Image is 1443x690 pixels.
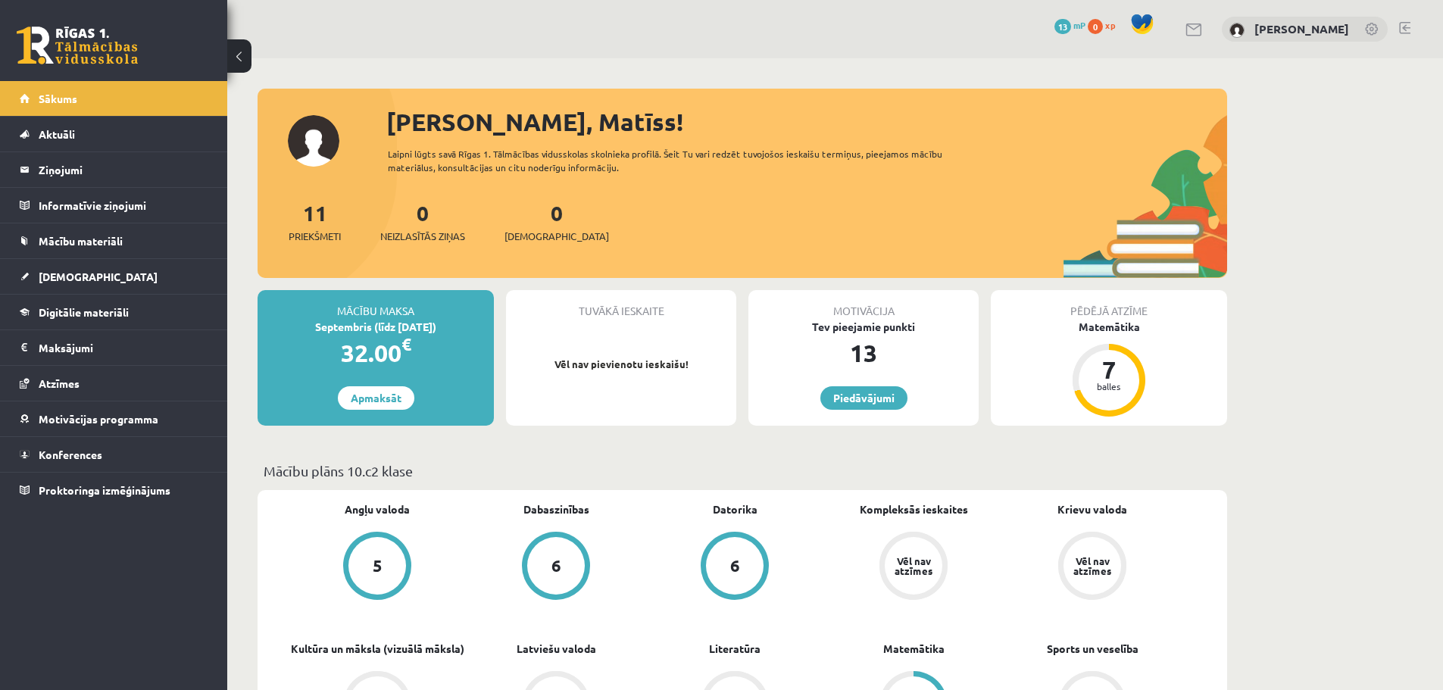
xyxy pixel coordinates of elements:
div: 13 [748,335,979,371]
div: 5 [373,557,383,574]
div: balles [1086,382,1132,391]
div: 6 [730,557,740,574]
a: Kompleksās ieskaites [860,501,968,517]
span: Priekšmeti [289,229,341,244]
a: Datorika [713,501,757,517]
div: [PERSON_NAME], Matīss! [386,104,1227,140]
a: Krievu valoda [1057,501,1127,517]
a: 0 xp [1088,19,1123,31]
div: Mācību maksa [258,290,494,319]
a: Ziņojumi [20,152,208,187]
p: Vēl nav pievienotu ieskaišu! [514,357,729,372]
legend: Informatīvie ziņojumi [39,188,208,223]
a: [PERSON_NAME] [1254,21,1349,36]
span: Digitālie materiāli [39,305,129,319]
span: Mācību materiāli [39,234,123,248]
span: Atzīmes [39,376,80,390]
a: Apmaksāt [338,386,414,410]
a: Kultūra un māksla (vizuālā māksla) [291,641,464,657]
div: Matemātika [991,319,1227,335]
span: xp [1105,19,1115,31]
a: Mācību materiāli [20,223,208,258]
a: Dabaszinības [523,501,589,517]
span: Proktoringa izmēģinājums [39,483,170,497]
div: Motivācija [748,290,979,319]
a: Digitālie materiāli [20,295,208,329]
span: 13 [1054,19,1071,34]
div: Septembris (līdz [DATE]) [258,319,494,335]
a: Literatūra [709,641,761,657]
a: 6 [467,532,645,603]
span: [DEMOGRAPHIC_DATA] [504,229,609,244]
div: Laipni lūgts savā Rīgas 1. Tālmācības vidusskolas skolnieka profilā. Šeit Tu vari redzēt tuvojošo... [388,147,970,174]
a: Atzīmes [20,366,208,401]
a: Matemātika 7 balles [991,319,1227,419]
span: [DEMOGRAPHIC_DATA] [39,270,158,283]
legend: Maksājumi [39,330,208,365]
div: Tev pieejamie punkti [748,319,979,335]
a: Matemātika [883,641,945,657]
span: 0 [1088,19,1103,34]
div: 6 [551,557,561,574]
a: Latviešu valoda [517,641,596,657]
a: Motivācijas programma [20,401,208,436]
a: Angļu valoda [345,501,410,517]
p: Mācību plāns 10.c2 klase [264,461,1221,481]
img: Matīss Magone [1229,23,1245,38]
div: Pēdējā atzīme [991,290,1227,319]
span: € [401,333,411,355]
a: Piedāvājumi [820,386,907,410]
a: 0Neizlasītās ziņas [380,199,465,244]
a: Proktoringa izmēģinājums [20,473,208,507]
a: Aktuāli [20,117,208,151]
a: Sākums [20,81,208,116]
a: 0[DEMOGRAPHIC_DATA] [504,199,609,244]
a: Vēl nav atzīmes [1003,532,1182,603]
legend: Ziņojumi [39,152,208,187]
span: Motivācijas programma [39,412,158,426]
a: Informatīvie ziņojumi [20,188,208,223]
a: 5 [288,532,467,603]
a: 11Priekšmeti [289,199,341,244]
div: Vēl nav atzīmes [892,556,935,576]
a: Sports un veselība [1047,641,1138,657]
a: Konferences [20,437,208,472]
a: 13 mP [1054,19,1085,31]
div: Tuvākā ieskaite [506,290,736,319]
div: 32.00 [258,335,494,371]
span: Sākums [39,92,77,105]
div: 7 [1086,357,1132,382]
a: Maksājumi [20,330,208,365]
a: 6 [645,532,824,603]
a: [DEMOGRAPHIC_DATA] [20,259,208,294]
a: Rīgas 1. Tālmācības vidusskola [17,27,138,64]
div: Vēl nav atzīmes [1071,556,1113,576]
span: Neizlasītās ziņas [380,229,465,244]
span: Konferences [39,448,102,461]
span: Aktuāli [39,127,75,141]
a: Vēl nav atzīmes [824,532,1003,603]
span: mP [1073,19,1085,31]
